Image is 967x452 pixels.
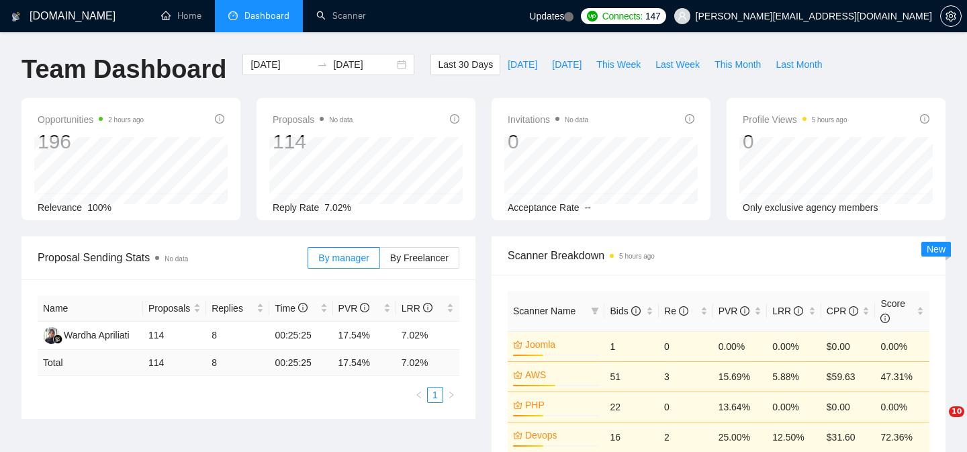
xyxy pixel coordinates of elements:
[707,54,768,75] button: This Month
[525,428,596,443] a: Devops
[545,54,589,75] button: [DATE]
[427,387,443,403] li: 1
[143,296,206,322] th: Proposals
[565,116,588,124] span: No data
[273,202,319,213] span: Reply Rate
[525,398,596,412] a: PHP
[525,337,596,352] a: Joomla
[875,392,929,422] td: 0.00%
[513,340,522,349] span: crown
[821,422,876,452] td: $31.60
[273,111,353,128] span: Proposals
[713,361,768,392] td: 15.69%
[11,6,21,28] img: logo
[148,301,191,316] span: Proposals
[508,129,588,154] div: 0
[678,11,687,21] span: user
[324,202,351,213] span: 7.02%
[940,5,962,27] button: setting
[508,247,929,264] span: Scanner Breakdown
[443,387,459,403] li: Next Page
[38,249,308,266] span: Proposal Sending Stats
[767,361,821,392] td: 5.88%
[360,303,369,312] span: info-circle
[875,422,929,452] td: 72.36%
[610,306,640,316] span: Bids
[587,11,598,21] img: upwork-logo.png
[206,322,269,350] td: 8
[443,387,459,403] button: right
[591,307,599,315] span: filter
[275,303,307,314] span: Time
[659,331,713,361] td: 0
[767,422,821,452] td: 12.50%
[430,54,500,75] button: Last 30 Days
[715,57,761,72] span: This Month
[513,400,522,410] span: crown
[317,59,328,70] span: swap-right
[604,331,659,361] td: 1
[508,57,537,72] span: [DATE]
[43,329,130,340] a: WAWardha Apriliati
[619,253,655,260] time: 5 hours ago
[589,54,648,75] button: This Week
[333,350,396,376] td: 17.54 %
[273,129,353,154] div: 114
[529,11,564,21] span: Updates
[338,303,370,314] span: PVR
[812,116,847,124] time: 5 hours ago
[64,328,130,343] div: Wardha Apriliati
[38,111,144,128] span: Opportunities
[740,306,749,316] span: info-circle
[821,361,876,392] td: $59.63
[513,306,575,316] span: Scanner Name
[508,202,580,213] span: Acceptance Rate
[664,306,688,316] span: Re
[447,391,455,399] span: right
[713,331,768,361] td: 0.00%
[602,9,643,24] span: Connects:
[108,116,144,124] time: 2 hours ago
[165,255,188,263] span: No data
[585,202,591,213] span: --
[920,114,929,124] span: info-circle
[513,431,522,440] span: crown
[552,57,582,72] span: [DATE]
[880,298,905,324] span: Score
[713,392,768,422] td: 13.64%
[743,111,847,128] span: Profile Views
[250,57,312,72] input: Start date
[396,322,459,350] td: 7.02%
[875,361,929,392] td: 47.31%
[38,129,144,154] div: 196
[161,10,201,21] a: homeHome
[38,350,143,376] td: Total
[776,57,822,72] span: Last Month
[38,202,82,213] span: Relevance
[767,331,821,361] td: 0.00%
[827,306,858,316] span: CPR
[604,422,659,452] td: 16
[659,361,713,392] td: 3
[215,114,224,124] span: info-circle
[940,11,962,21] a: setting
[596,57,641,72] span: This Week
[206,350,269,376] td: 8
[269,322,332,350] td: 00:25:25
[794,306,803,316] span: info-circle
[500,54,545,75] button: [DATE]
[719,306,750,316] span: PVR
[645,9,660,24] span: 147
[875,331,929,361] td: 0.00%
[713,422,768,452] td: 25.00%
[648,54,707,75] button: Last Week
[849,306,858,316] span: info-circle
[880,314,890,323] span: info-circle
[228,11,238,20] span: dashboard
[772,306,803,316] span: LRR
[821,392,876,422] td: $0.00
[333,322,396,350] td: 17.54%
[588,301,602,321] span: filter
[87,202,111,213] span: 100%
[411,387,427,403] li: Previous Page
